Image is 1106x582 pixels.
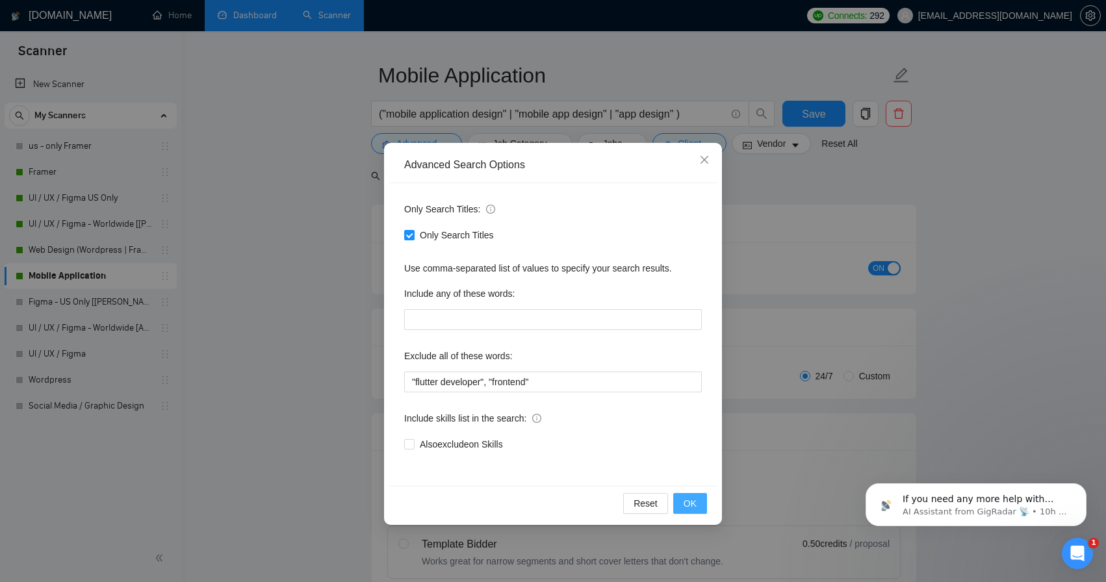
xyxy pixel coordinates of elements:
[415,437,508,451] span: Also exclude on Skills
[684,496,697,511] span: OK
[1062,538,1093,569] iframe: Intercom live chat
[634,496,658,511] span: Reset
[415,228,499,242] span: Only Search Titles
[404,411,541,425] span: Include skills list in the search:
[699,155,710,165] span: close
[532,414,541,423] span: info-circle
[404,202,495,216] span: Only Search Titles:
[846,456,1106,547] iframe: Intercom notifications message
[687,143,722,178] button: Close
[57,50,224,62] p: Message from AI Assistant from GigRadar 📡, sent 10h ago
[673,493,707,514] button: OK
[404,346,513,366] label: Exclude all of these words:
[486,205,495,214] span: info-circle
[1088,538,1099,548] span: 1
[623,493,668,514] button: Reset
[57,38,222,125] span: If you need any more help with setting up your scanners to avoid applying for the same jobs, I’m ...
[404,261,702,275] div: Use comma-separated list of values to specify your search results.
[404,283,515,304] label: Include any of these words:
[404,158,702,172] div: Advanced Search Options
